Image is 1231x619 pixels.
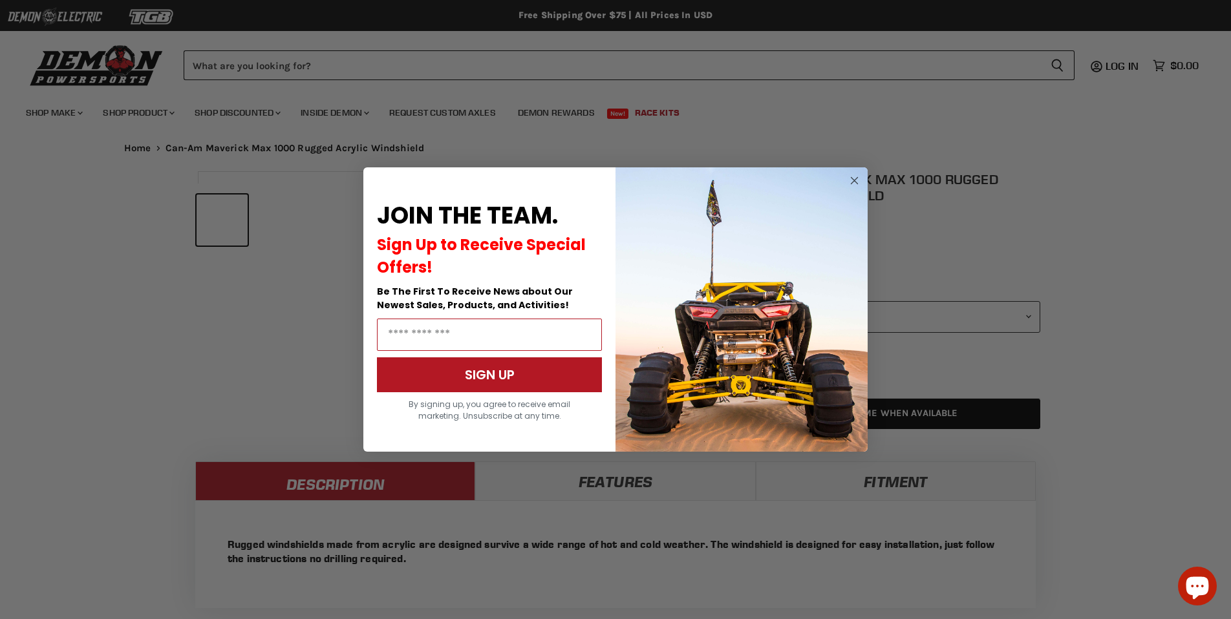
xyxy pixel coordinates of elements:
[377,285,573,311] span: Be The First To Receive News about Our Newest Sales, Products, and Activities!
[409,399,570,421] span: By signing up, you agree to receive email marketing. Unsubscribe at any time.
[377,357,602,392] button: SIGN UP
[846,173,862,189] button: Close dialog
[377,234,586,278] span: Sign Up to Receive Special Offers!
[377,319,602,351] input: Email Address
[615,167,868,452] img: a9095488-b6e7-41ba-879d-588abfab540b.jpeg
[377,199,558,232] span: JOIN THE TEAM.
[1174,567,1221,609] inbox-online-store-chat: Shopify online store chat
